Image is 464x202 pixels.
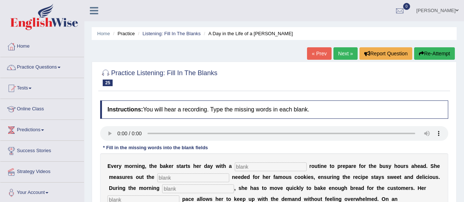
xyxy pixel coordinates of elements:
b: p [362,174,365,180]
b: u [286,174,289,180]
b: y [118,163,121,169]
input: blank [157,173,229,182]
b: t [330,163,332,169]
b: r [184,163,186,169]
b: Instructions: [107,106,143,113]
b: h [223,163,226,169]
b: e [219,196,222,202]
b: . [426,163,428,169]
b: e [355,174,358,180]
b: h [370,163,374,169]
b: a [163,163,166,169]
b: o [255,174,258,180]
b: i [424,174,425,180]
b: e [235,174,238,180]
b: t [262,185,264,191]
b: e [154,163,157,169]
b: h [394,163,398,169]
b: r [171,163,173,169]
b: e [114,163,117,169]
b: t [128,185,130,191]
b: e [238,174,241,180]
b: a [275,174,278,180]
b: f [359,163,361,169]
b: i [152,185,153,191]
b: m [401,185,405,191]
b: c [425,174,428,180]
a: « Prev [307,47,331,60]
b: y [301,185,304,191]
b: t [271,196,273,202]
b: r [309,163,311,169]
b: e [280,185,283,191]
a: Listening: Fill In The Blanks [142,31,201,36]
b: t [321,196,322,202]
b: i [307,174,308,180]
b: y [388,163,391,169]
b: r [340,163,342,169]
b: r [125,174,127,180]
b: w [257,196,262,202]
b: u [401,163,404,169]
b: r [221,196,223,202]
b: u [139,174,142,180]
b: k [166,163,169,169]
b: w [390,174,394,180]
b: m [287,196,292,202]
b: e [318,174,321,180]
b: e [191,196,194,202]
b: r [199,163,201,169]
b: n [149,185,152,191]
b: t [149,163,151,169]
b: n [332,185,335,191]
b: d [281,196,285,202]
b: n [153,185,157,191]
b: e [323,185,326,191]
b: e [437,163,440,169]
b: t [374,174,376,180]
button: Report Question [359,47,412,60]
b: h [311,196,314,202]
b: h [241,185,245,191]
b: h [434,163,437,169]
b: i [332,174,333,180]
b: a [317,185,320,191]
a: Your Account [0,183,84,201]
b: i [292,185,294,191]
b: i [428,174,430,180]
b: d [241,174,244,180]
b: s [238,185,241,191]
b: p [242,196,246,202]
b: e [266,174,268,180]
b: e [381,185,384,191]
b: , [145,163,146,169]
b: b [379,163,383,169]
b: o [397,163,401,169]
b: y [379,174,381,180]
b: s [371,174,374,180]
b: r [117,163,118,169]
b: u [432,174,436,180]
b: c [188,196,191,202]
b: a [358,185,361,191]
b: l [200,196,201,202]
b: a [420,163,423,169]
b: e [244,174,247,180]
b: g [336,174,340,180]
b: d [298,196,301,202]
b: e [237,196,240,202]
b: o [308,185,311,191]
b: e [240,196,242,202]
b: s [381,174,384,180]
b: i [319,163,321,169]
b: S [431,163,434,169]
span: 25 [103,80,113,86]
b: e [308,174,311,180]
b: h [130,185,134,191]
b: p [337,163,341,169]
b: o [264,185,267,191]
b: p [252,196,255,202]
b: e [365,174,368,180]
b: l [299,185,301,191]
b: f [367,185,369,191]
